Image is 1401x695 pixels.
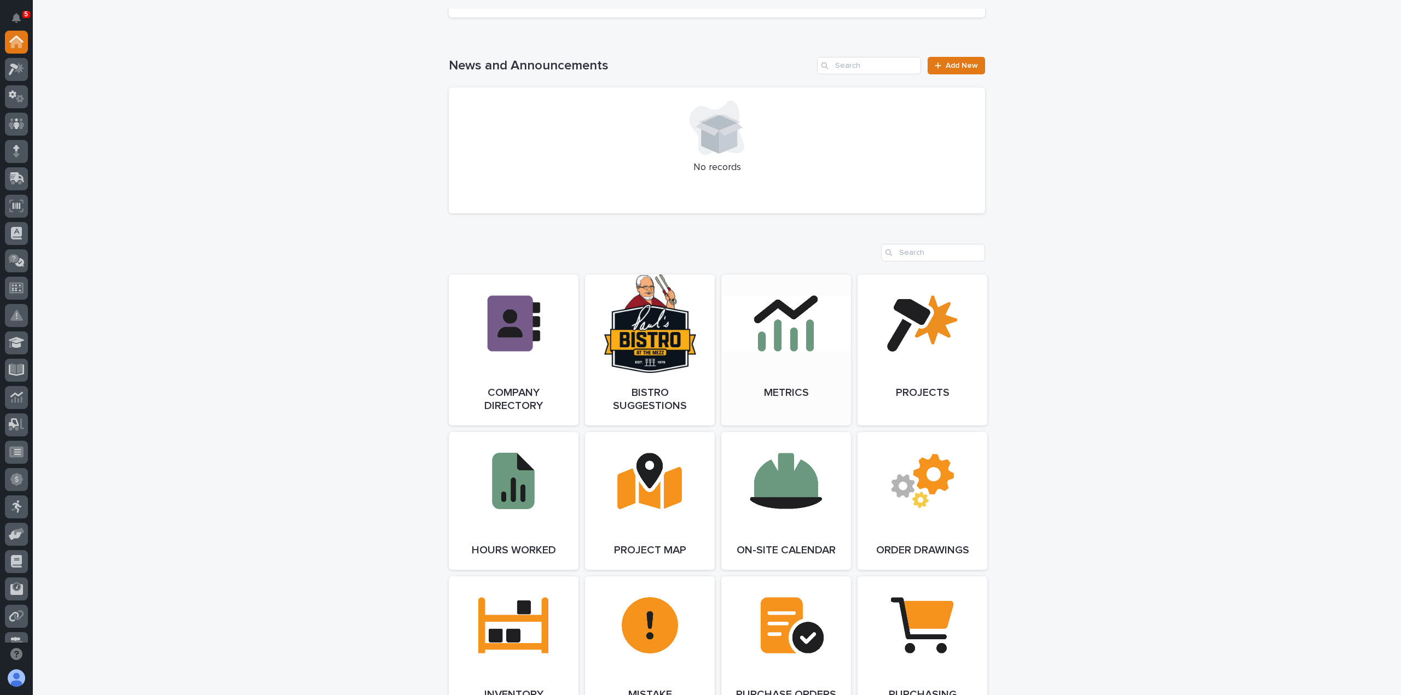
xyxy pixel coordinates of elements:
span: Add New [946,62,978,69]
a: 📖Help Docs [7,133,64,153]
p: Welcome 👋 [11,43,199,61]
input: Search [881,244,985,261]
button: users-avatar [5,667,28,690]
p: No records [462,162,972,174]
span: Pylon [109,202,132,211]
div: 📖 [11,139,20,148]
input: Search [817,57,921,74]
a: Projects [858,275,987,425]
div: Notifications5 [14,13,28,31]
a: 🔗Onboarding Call [64,133,144,153]
span: Help Docs [22,138,60,149]
a: Company Directory [449,275,578,425]
a: Add New [928,57,985,74]
a: Hours Worked [449,432,578,570]
button: Start new chat [186,172,199,185]
p: How can we help? [11,61,199,78]
h1: News and Announcements [449,58,813,74]
a: Metrics [721,275,851,425]
a: Bistro Suggestions [585,275,715,425]
button: Open support chat [5,643,28,665]
p: 5 [24,10,28,18]
a: Powered byPylon [77,202,132,211]
a: Project Map [585,432,715,570]
a: Order Drawings [858,432,987,570]
a: On-Site Calendar [721,432,851,570]
div: 🔗 [68,139,77,148]
div: We're offline, we will be back soon! [37,180,153,189]
span: Onboarding Call [79,138,140,149]
div: Start new chat [37,169,180,180]
button: Notifications [5,7,28,30]
img: 1736555164131-43832dd5-751b-4058-ba23-39d91318e5a0 [11,169,31,189]
img: Stacker [11,10,33,32]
